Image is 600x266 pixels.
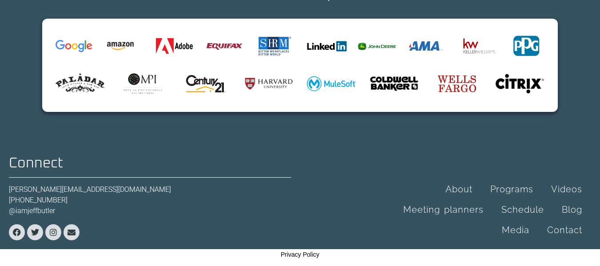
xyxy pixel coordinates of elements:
[493,199,553,220] a: Schedule
[9,185,171,194] a: [PERSON_NAME][EMAIL_ADDRESS][DOMAIN_NAME]
[538,220,591,240] a: Contact
[542,179,591,199] a: Videos
[9,196,68,204] a: [PHONE_NUMBER]
[493,220,538,240] a: Media
[281,251,319,258] a: Privacy Policy
[9,156,291,171] h2: Connect
[481,179,542,199] a: Programs
[394,199,493,220] a: Meeting planners
[437,179,481,199] a: About
[362,179,592,240] nav: Menu
[9,206,55,215] a: @iamjeffbutler
[553,199,591,220] a: Blog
